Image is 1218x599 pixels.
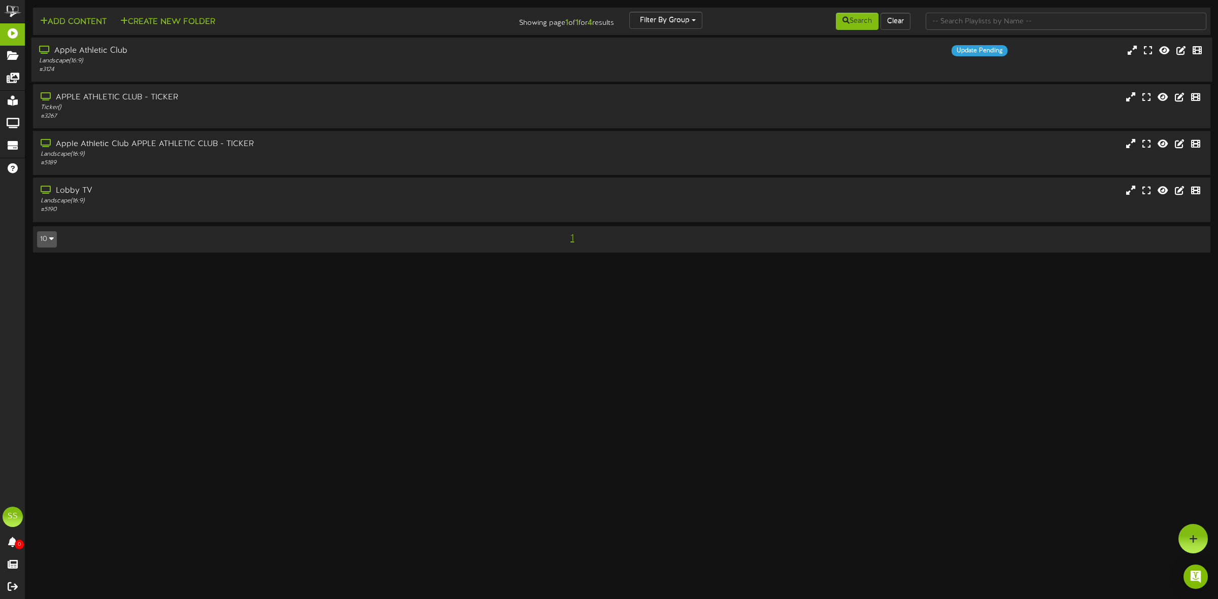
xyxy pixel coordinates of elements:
[565,18,568,27] strong: 1
[41,103,516,112] div: Ticker ( )
[37,16,110,28] button: Add Content
[15,540,24,549] span: 0
[588,18,592,27] strong: 4
[41,185,516,197] div: Lobby TV
[41,159,516,167] div: # 5189
[117,16,218,28] button: Create New Folder
[881,13,910,30] button: Clear
[37,231,57,248] button: 10
[424,12,622,29] div: Showing page of for results
[41,92,516,103] div: APPLE ATHLETIC CLUB - TICKER
[41,205,516,214] div: # 5190
[39,57,516,65] div: Landscape ( 16:9 )
[952,45,1007,56] div: Update Pending
[568,233,577,244] span: 1
[926,13,1207,30] input: -- Search Playlists by Name --
[836,13,878,30] button: Search
[41,138,516,150] div: Apple Athletic Club APPLE ATHLETIC CLUB - TICKER
[3,507,23,527] div: SS
[41,112,516,121] div: # 3267
[39,45,516,57] div: Apple Athletic Club
[41,150,516,159] div: Landscape ( 16:9 )
[39,65,516,74] div: # 3124
[629,12,702,29] button: Filter By Group
[576,18,579,27] strong: 1
[1183,565,1208,589] div: Open Intercom Messenger
[41,197,516,205] div: Landscape ( 16:9 )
